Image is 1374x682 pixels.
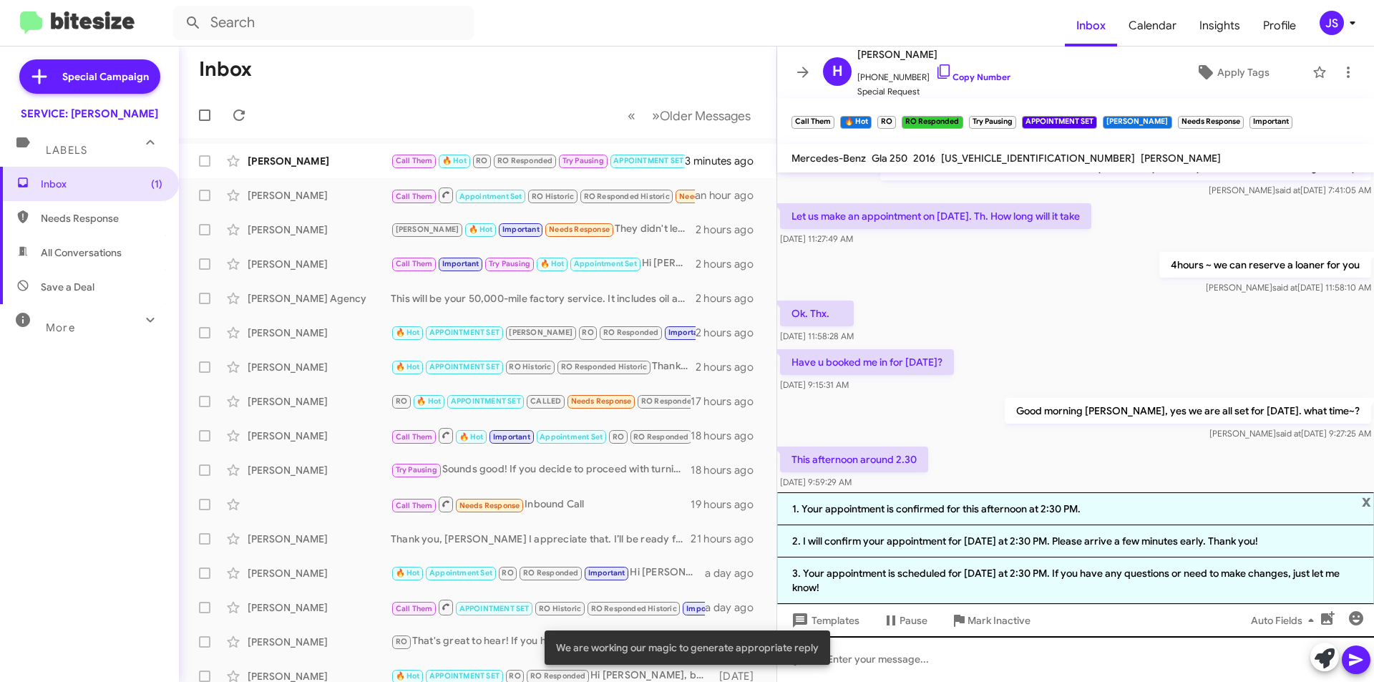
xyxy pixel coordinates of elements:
div: [PERSON_NAME] [248,154,391,168]
span: RO Responded [603,328,658,337]
div: This afternoon around 2.30 [391,152,685,169]
span: 2016 [913,152,935,165]
span: APPOINTMENT SET [429,328,500,337]
small: [PERSON_NAME] [1103,116,1171,129]
button: Mark Inactive [939,608,1042,633]
div: [PERSON_NAME] [248,635,391,649]
span: RO Historic [532,192,574,201]
span: Appointment Set [540,432,603,442]
span: Call Them [396,156,433,165]
div: 2 hours ago [696,291,765,306]
span: APPOINTMENT SET [429,362,500,371]
span: Needs Response [549,225,610,234]
div: Lo Ipsu D'si amet consec ad elits doe te Inc ut laboree dolorem aliqu eni ad minimv quisn . Exe u... [391,393,691,409]
span: Call Them [396,501,433,510]
span: RO Responded [523,568,578,578]
a: Inbox [1065,5,1117,47]
div: 18 hours ago [691,463,765,477]
span: APPOINTMENT SET [613,156,683,165]
div: 2 hours ago [696,257,765,271]
span: RO [509,671,520,681]
button: Pause [871,608,939,633]
span: Needs Response [41,211,162,225]
div: 2 hours ago [696,326,765,340]
div: Hi [PERSON_NAME], thank you for letting me know. I’ll make sure your record reflects that. Feel f... [391,598,705,616]
p: Let us make an appointment on [DATE]. Th. How long will it take [780,203,1091,229]
span: APPOINTMENT SET [459,604,530,613]
div: [PERSON_NAME] [248,566,391,580]
span: Gla 250 [872,152,907,165]
span: Important [588,568,625,578]
span: Save a Deal [41,280,94,294]
span: RO Responded [497,156,552,165]
div: Thanks for letting me know. We look forward to seeing you in September. [391,359,696,375]
div: 19 hours ago [691,497,765,512]
span: [DATE] 11:58:28 AM [780,331,854,341]
a: Insights [1188,5,1252,47]
div: 21 hours ago [691,532,765,546]
span: RO Responded Historic [591,604,677,613]
span: Important [493,432,530,442]
button: Templates [777,608,871,633]
span: Appointment Set [429,568,492,578]
span: Special Request [857,84,1010,99]
button: Previous [619,101,644,130]
span: Important [502,225,540,234]
button: Next [643,101,759,130]
div: That's great to hear! If you have any upcoming maintenance or repair needs, feel free to let me k... [391,633,705,650]
small: Needs Response [1178,116,1244,129]
span: [PERSON_NAME] [DATE] 7:41:05 AM [1209,185,1371,195]
span: 🔥 Hot [442,156,467,165]
span: RO [396,396,407,406]
span: Try Pausing [489,259,530,268]
span: Call Them [396,604,433,613]
span: [PHONE_NUMBER] [857,63,1010,84]
span: Pause [900,608,927,633]
span: 🔥 Hot [396,362,420,371]
div: 3 minutes ago [685,154,765,168]
p: Have u booked me in for [DATE]? [780,349,954,375]
div: 18 hours ago [691,429,765,443]
span: Special Campaign [62,69,149,84]
span: said at [1276,428,1301,439]
span: « [628,107,635,125]
span: We are working our magic to generate appropriate reply [556,640,819,655]
span: RO [582,328,593,337]
div: [PERSON_NAME] [248,360,391,374]
span: RO [476,156,487,165]
span: Needs Response [571,396,632,406]
div: [PERSON_NAME] [248,257,391,271]
div: They didn't leave a voicemail. Can you confirm our appointment this morning? [391,221,696,238]
span: [PERSON_NAME] [1141,152,1221,165]
div: [PERSON_NAME] [248,429,391,443]
span: APPOINTMENT SET [451,396,521,406]
small: RO [877,116,896,129]
span: [PERSON_NAME] [DATE] 9:27:25 AM [1209,428,1371,439]
span: Templates [789,608,859,633]
span: [DATE] 9:15:31 AM [780,379,849,390]
span: More [46,321,75,334]
span: Older Messages [660,108,751,124]
span: (1) [151,177,162,191]
a: Profile [1252,5,1307,47]
span: RO Responded [641,396,696,406]
li: 3. Your appointment is scheduled for [DATE] at 2:30 PM. If you have any questions or need to make... [777,557,1374,604]
span: [PERSON_NAME] [509,328,572,337]
span: RO Responded [633,432,688,442]
span: Needs Response [459,501,520,510]
p: Ok. Thx. [780,301,854,326]
a: Calendar [1117,5,1188,47]
button: Auto Fields [1239,608,1331,633]
span: Call Them [396,192,433,201]
h1: Inbox [199,58,252,81]
div: an hour ago [695,188,765,203]
li: 2. I will confirm your appointment for [DATE] at 2:30 PM. Please arrive a few minutes early. Than... [777,525,1374,557]
span: [PERSON_NAME] [DATE] 11:58:10 AM [1206,282,1371,293]
span: RO [613,432,624,442]
span: [PERSON_NAME] [396,225,459,234]
span: Needs Response [679,192,740,201]
span: 🔥 Hot [459,432,484,442]
span: RO Responded Historic [584,192,670,201]
div: [PERSON_NAME] [248,600,391,615]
